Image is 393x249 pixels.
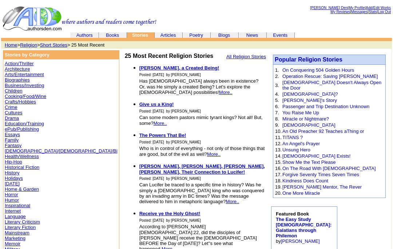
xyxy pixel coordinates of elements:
font: Can some modern pastors mimic tyrant kings? Not all! But, some? [139,115,263,126]
a: Hip-Hop [5,159,22,165]
a: News [246,32,258,38]
a: [PERSON_NAME], a Created Being! [139,65,219,71]
a: All Religion Stories [226,54,266,59]
a: More.. [154,120,167,126]
a: Poetry [189,32,203,38]
a: Operation Rescue: Saving [PERSON_NAME] [282,74,378,79]
a: Essays [5,132,20,137]
a: An Old Preacher 92 Teaches aThing or [282,129,364,134]
a: More.. [219,90,233,95]
font: 15. [275,159,282,165]
a: Cooking/Food/Wine [5,94,46,99]
a: Holidays [5,175,23,181]
a: [PERSON_NAME] Den [310,6,348,10]
font: 5. [275,98,279,103]
a: Home & Garden [5,186,39,192]
a: Add/Edit Works [366,6,391,10]
a: You Raise Me Up [282,110,319,115]
a: Health/Wellness [5,154,39,159]
a: [PERSON_NAME] [281,238,320,244]
img: header_logo2.gif [2,6,156,31]
a: Messages [351,10,368,14]
a: Popular Religion Stories [275,56,342,63]
a: Architecture [5,66,30,72]
a: Receive ye the Holy Ghost! [139,211,201,216]
font: 1. [275,67,279,73]
font: Posted: [DATE] by [PERSON_NAME] [139,177,201,181]
font: 14. [275,153,282,159]
font: > > > 25 Most Recent [5,42,104,48]
a: The Easy Study [DEMOGRAPHIC_DATA]: Galatians through Philemon [276,217,332,238]
font: 10. [275,129,282,134]
font: Posted: [DATE] by [PERSON_NAME] [139,140,201,144]
a: Humor [5,197,19,203]
a: Children [5,88,22,94]
font: 18. [275,178,282,183]
font: Who is in control of everything - not only of those things that are good, but of the evil as well? [139,146,265,157]
a: History [5,170,19,175]
font: Posted: [DATE] by [PERSON_NAME] [139,109,201,113]
a: [PERSON_NAME]'s Story [282,98,337,103]
a: My Reviews [330,10,350,14]
a: [PERSON_NAME], [PERSON_NAME], [PERSON_NAME], [PERSON_NAME], Their Connection to Lucifer! [139,163,265,175]
a: Fantasy [5,143,21,148]
a: Historical Fiction [5,165,39,170]
a: Religion [20,42,37,48]
font: Posted: [DATE] by [PERSON_NAME] [139,218,201,222]
a: [DEMOGRAPHIC_DATA]? [282,91,338,97]
a: Literary Fiction [5,225,36,230]
a: Biographies [5,77,30,83]
a: Articles [160,32,176,38]
a: [DEMOGRAPHIC_DATA] Doesn't Always Open the Door [282,80,381,91]
a: Authors [76,32,93,38]
font: 17. [275,172,282,177]
font: 16. [275,166,282,171]
a: More.. [207,151,221,157]
font: 2. [275,74,279,79]
a: My Profile [349,6,365,10]
a: Memoir [5,241,20,246]
font: 19. [275,184,282,190]
a: Books [106,32,119,38]
font: | | | | | [310,6,391,14]
a: [DEMOGRAPHIC_DATA] Exists! [282,153,350,159]
a: On The Road With [DEMOGRAPHIC_DATA] [282,166,376,171]
font: 8. [275,116,279,122]
font: 7. [275,110,279,115]
a: Give us a King! [139,102,174,107]
font: 4. [275,91,279,97]
a: The Powers That Be! [139,133,186,138]
b: Stories [132,32,148,38]
a: Show Me the Text Please [282,159,336,165]
a: Forgive Seventy Times Seven Times [282,172,359,177]
font: 3. [275,83,279,88]
a: Drama [5,115,19,121]
a: Short Stories [40,42,67,48]
a: Literary Criticism [5,219,40,225]
a: Unsung Hero [282,147,310,153]
a: TITANS ? [282,135,303,140]
b: Stories by Category [5,52,49,58]
font: 11. [275,135,282,140]
a: Stats [369,10,377,14]
a: Blogs [218,32,230,38]
font: Posted: [DATE] by [PERSON_NAME] [139,73,201,77]
a: Family [5,137,19,143]
font: 13. [275,147,282,153]
a: Horror [5,192,18,197]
